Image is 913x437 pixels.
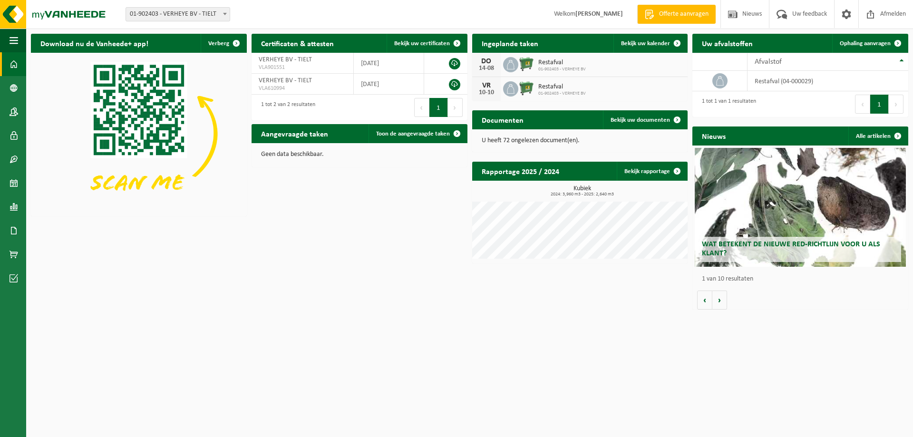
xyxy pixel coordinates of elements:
a: Ophaling aanvragen [832,34,907,53]
img: WB-0660-HPE-GN-01 [518,80,534,96]
strong: [PERSON_NAME] [575,10,623,18]
button: Next [448,98,463,117]
span: Toon de aangevraagde taken [376,131,450,137]
a: Alle artikelen [848,126,907,146]
div: DO [477,58,496,65]
h2: Nieuws [692,126,735,145]
h2: Documenten [472,110,533,129]
span: Restafval [538,83,586,91]
button: Vorige [697,291,712,310]
h2: Rapportage 2025 / 2024 [472,162,569,180]
span: Restafval [538,59,586,67]
h3: Kubiek [477,185,688,197]
span: Wat betekent de nieuwe RED-richtlijn voor u als klant? [702,241,880,257]
h2: Uw afvalstoffen [692,34,762,52]
p: 1 van 10 resultaten [702,276,903,282]
a: Offerte aanvragen [637,5,716,24]
p: U heeft 72 ongelezen document(en). [482,137,679,144]
span: Bekijk uw documenten [611,117,670,123]
span: VLA901551 [259,64,347,71]
div: 10-10 [477,89,496,96]
a: Bekijk uw documenten [603,110,687,129]
span: Afvalstof [755,58,782,66]
button: Volgende [712,291,727,310]
span: VERHEYE BV - TIELT [259,77,312,84]
button: Previous [414,98,429,117]
span: Verberg [208,40,229,47]
div: 1 tot 2 van 2 resultaten [256,97,315,118]
div: VR [477,82,496,89]
img: WB-0660-HPE-GN-01 [518,56,534,72]
td: [DATE] [354,53,424,74]
span: Bekijk uw kalender [621,40,670,47]
h2: Ingeplande taken [472,34,548,52]
span: VERHEYE BV - TIELT [259,56,312,63]
div: 14-08 [477,65,496,72]
button: Verberg [201,34,246,53]
span: 2024: 3,960 m3 - 2025: 2,640 m3 [477,192,688,197]
button: 1 [429,98,448,117]
img: Download de VHEPlus App [31,53,247,214]
span: 01-902403 - VERHEYE BV - TIELT [126,7,230,21]
a: Bekijk uw certificaten [387,34,466,53]
span: Offerte aanvragen [657,10,711,19]
button: Previous [855,95,870,114]
a: Toon de aangevraagde taken [369,124,466,143]
a: Bekijk uw kalender [613,34,687,53]
h2: Download nu de Vanheede+ app! [31,34,158,52]
button: 1 [870,95,889,114]
span: Ophaling aanvragen [840,40,891,47]
span: Bekijk uw certificaten [394,40,450,47]
a: Wat betekent de nieuwe RED-richtlijn voor u als klant? [695,148,906,267]
a: Bekijk rapportage [617,162,687,181]
span: 01-902403 - VERHEYE BV [538,67,586,72]
td: [DATE] [354,74,424,95]
span: VLA610994 [259,85,347,92]
h2: Aangevraagde taken [252,124,338,143]
span: 01-902403 - VERHEYE BV - TIELT [126,8,230,21]
span: 01-902403 - VERHEYE BV [538,91,586,97]
p: Geen data beschikbaar. [261,151,458,158]
td: restafval (04-000029) [748,71,908,91]
div: 1 tot 1 van 1 resultaten [697,94,756,115]
button: Next [889,95,903,114]
h2: Certificaten & attesten [252,34,343,52]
